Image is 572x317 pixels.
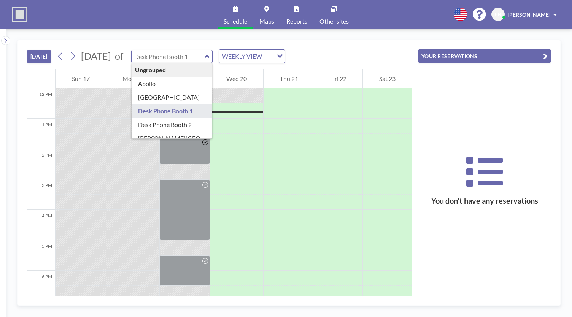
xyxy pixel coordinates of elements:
div: 4 PM [27,210,55,240]
div: Desk Phone Booth 2 [132,118,212,132]
div: Fri 22 [315,69,363,88]
div: [GEOGRAPHIC_DATA] [132,90,212,104]
div: 1 PM [27,119,55,149]
div: Search for option [219,50,285,63]
div: Sun 17 [56,69,106,88]
div: 6 PM [27,271,55,301]
img: organization-logo [12,7,27,22]
span: [PERSON_NAME] [508,11,550,18]
button: [DATE] [27,50,51,63]
div: Desk Phone Booth 1 [132,104,212,118]
div: Sat 23 [363,69,412,88]
input: Desk Phone Booth 1 [132,50,205,63]
span: Reports [286,18,307,24]
button: YOUR RESERVATIONS [418,49,551,63]
span: [DATE] [81,50,111,62]
div: 12 PM [27,88,55,119]
span: Other sites [319,18,349,24]
div: 3 PM [27,179,55,210]
span: Maps [259,18,274,24]
h3: You don’t have any reservations [418,196,551,206]
div: Apollo [132,77,212,90]
div: 5 PM [27,240,55,271]
input: Search for option [264,51,272,61]
span: of [115,50,123,62]
div: Thu 21 [264,69,315,88]
span: Schedule [224,18,247,24]
div: 2 PM [27,149,55,179]
div: Mon 18 [106,69,160,88]
div: [PERSON_NAME][GEOGRAPHIC_DATA] [132,132,212,145]
div: Ungrouped [132,63,212,77]
span: WEEKLY VIEW [221,51,264,61]
span: ER [495,11,501,18]
div: Wed 20 [210,69,264,88]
